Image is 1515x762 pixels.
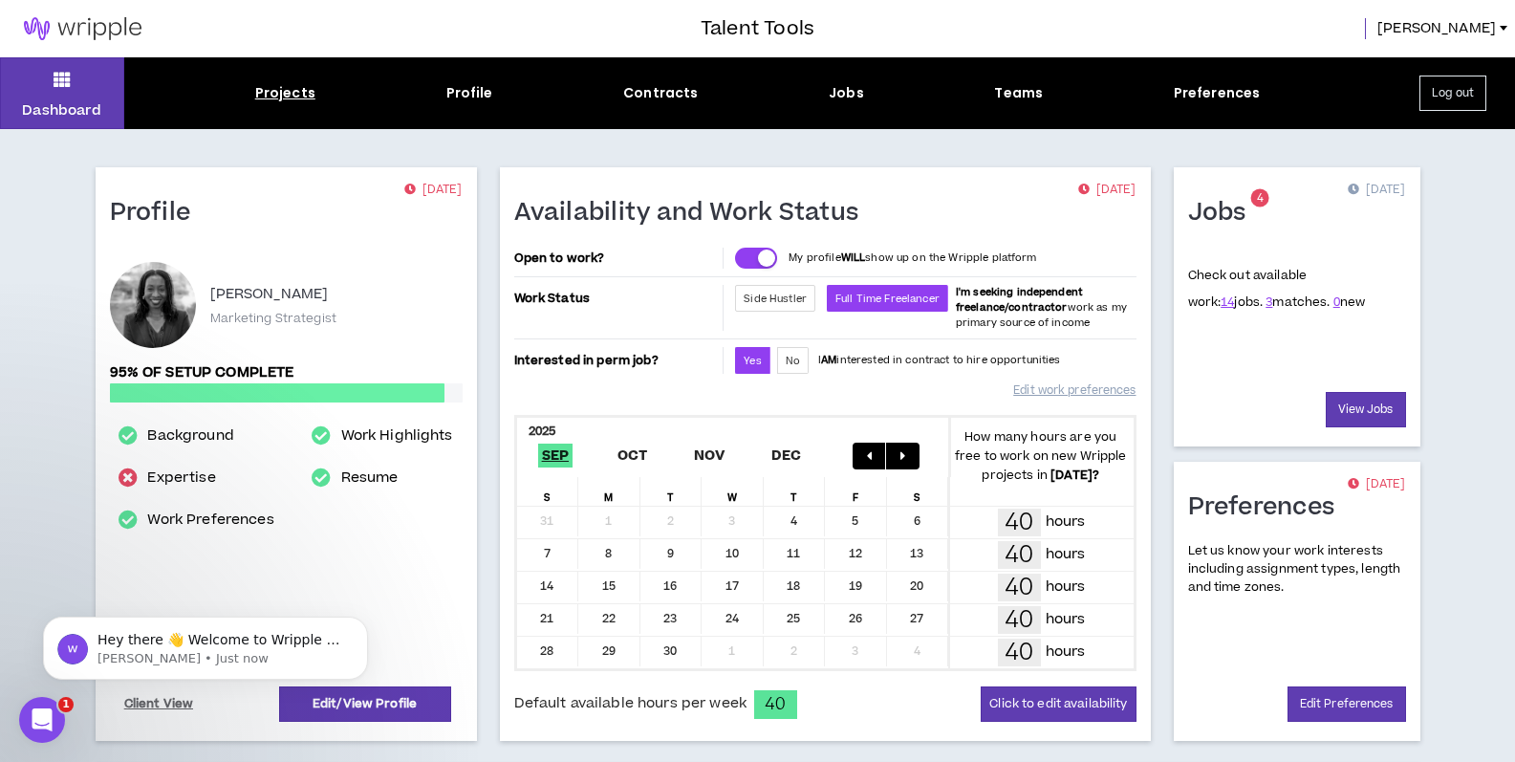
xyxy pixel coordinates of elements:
[210,283,329,306] p: [PERSON_NAME]
[768,444,806,468] span: Dec
[1046,512,1086,533] p: hours
[1046,577,1086,598] p: hours
[255,83,315,103] div: Projects
[341,467,399,490] a: Resume
[1078,181,1136,200] p: [DATE]
[821,353,836,367] strong: AM
[578,477,640,506] div: M
[19,697,65,743] iframe: Intercom live chat
[1333,294,1340,311] a: 0
[744,292,807,306] span: Side Hustler
[446,83,493,103] div: Profile
[1188,267,1366,311] p: Check out available work:
[1221,294,1263,311] span: jobs.
[818,353,1061,368] p: I interested in contract to hire opportunities
[623,83,698,103] div: Contracts
[640,477,703,506] div: T
[14,577,397,710] iframe: Intercom notifications message
[1188,542,1406,598] p: Let us know your work interests including assignment types, length and time zones.
[514,250,720,266] p: Open to work?
[825,477,887,506] div: F
[1188,198,1261,229] h1: Jobs
[1288,686,1406,722] a: Edit Preferences
[956,285,1127,330] span: work as my primary source of income
[341,425,453,447] a: Work Highlights
[1333,294,1366,311] span: new
[110,362,463,383] p: 95% of setup complete
[517,477,579,506] div: S
[1348,475,1405,494] p: [DATE]
[147,467,215,490] a: Expertise
[1419,76,1486,111] button: Log out
[789,250,1036,266] p: My profile show up on the Wripple platform
[110,262,196,348] div: Kelli M.
[1251,189,1269,207] sup: 4
[58,697,74,712] span: 1
[702,477,764,506] div: W
[22,100,101,120] p: Dashboard
[514,347,720,374] p: Interested in perm job?
[1013,374,1136,407] a: Edit work preferences
[1266,294,1272,311] a: 3
[1326,392,1406,427] a: View Jobs
[994,83,1043,103] div: Teams
[1348,181,1405,200] p: [DATE]
[1377,18,1496,39] span: [PERSON_NAME]
[1221,294,1234,311] a: 14
[147,509,273,532] a: Work Preferences
[1174,83,1261,103] div: Preferences
[538,444,574,468] span: Sep
[1050,467,1099,484] b: [DATE] ?
[514,693,747,714] span: Default available hours per week
[404,181,462,200] p: [DATE]
[887,477,949,506] div: S
[1046,642,1086,663] p: hours
[786,354,800,368] span: No
[956,285,1083,315] b: I'm seeking independent freelance/contractor
[1188,492,1350,523] h1: Preferences
[981,686,1136,722] button: Click to edit availability
[764,477,826,506] div: T
[210,310,336,327] p: Marketing Strategist
[529,423,556,440] b: 2025
[514,285,720,312] p: Work Status
[1266,294,1330,311] span: matches.
[829,83,864,103] div: Jobs
[690,444,729,468] span: Nov
[514,198,874,229] h1: Availability and Work Status
[1046,609,1086,630] p: hours
[1257,190,1264,207] span: 4
[1046,544,1086,565] p: hours
[948,427,1134,485] p: How many hours are you free to work on new Wripple projects in
[841,250,866,265] strong: WILL
[701,14,814,43] h3: Talent Tools
[110,198,206,229] h1: Profile
[744,354,761,368] span: Yes
[147,425,233,447] a: Background
[614,444,652,468] span: Oct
